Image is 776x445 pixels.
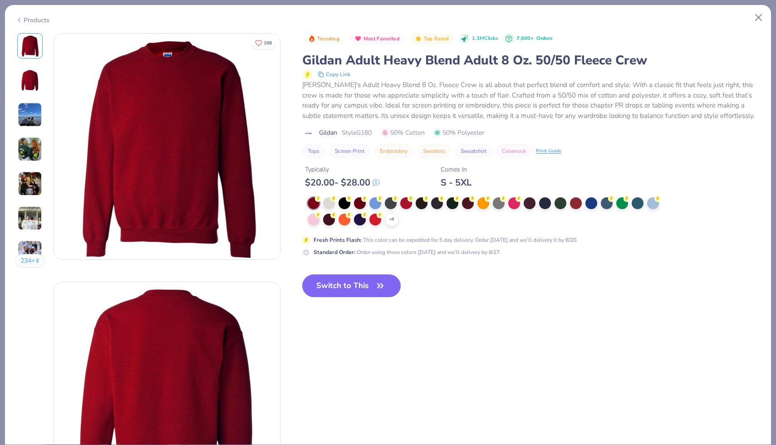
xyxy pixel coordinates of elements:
[314,249,355,256] strong: Standard Order :
[516,35,552,43] div: 7,600+
[305,177,379,188] div: $ 20.00 - $ 28.00
[19,69,41,91] img: Back
[349,33,404,45] button: Badge Button
[305,165,379,174] div: Typically
[302,274,401,297] button: Switch to This
[251,36,276,49] button: Like
[441,165,471,174] div: Comes In
[354,35,362,42] img: Most Favorited sort
[15,15,49,25] div: Products
[15,254,45,268] button: 234+
[264,41,272,45] span: 168
[315,69,353,80] button: copy to clipboard
[424,36,449,41] span: Top Rated
[314,236,578,244] div: This color can be expedited for 5 day delivery. Order [DATE] and we’ll delivery it by 8/20.
[302,80,761,121] div: [PERSON_NAME]'s Adult Heavy Blend 8 Oz. Fleece Crew is all about that perfect blend of comfort an...
[18,137,42,161] img: User generated content
[319,128,337,137] span: Gildan
[472,35,498,43] span: 1.3M Clicks
[342,128,372,137] span: Style G180
[415,35,422,42] img: Top Rated sort
[317,36,339,41] span: Trending
[54,34,280,259] img: Front
[417,145,451,157] button: Sweaters
[314,248,501,256] div: Order using these colors [DATE] and we’ll delivery by 8/27.
[314,236,362,244] strong: Fresh Prints Flash :
[363,36,400,41] span: Most Favorited
[18,171,42,196] img: User generated content
[302,130,314,137] img: brand logo
[389,216,394,223] span: + 8
[434,128,484,137] span: 50% Polyester
[441,177,471,188] div: S - 5XL
[496,145,531,157] button: Crewneck
[410,33,453,45] button: Badge Button
[536,35,552,42] span: Orders
[18,206,42,230] img: User generated content
[303,33,344,45] button: Badge Button
[19,35,41,57] img: Front
[455,145,492,157] button: Sweatshirt
[18,240,42,265] img: User generated content
[382,128,425,137] span: 50% Cotton
[308,35,315,42] img: Trending sort
[302,52,761,69] div: Gildan Adult Heavy Blend Adult 8 Oz. 50/50 Fleece Crew
[374,145,413,157] button: Embroidery
[302,145,325,157] button: Tops
[536,147,561,155] div: Print Guide
[750,9,767,26] button: Close
[18,103,42,127] img: User generated content
[329,145,370,157] button: Screen Print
